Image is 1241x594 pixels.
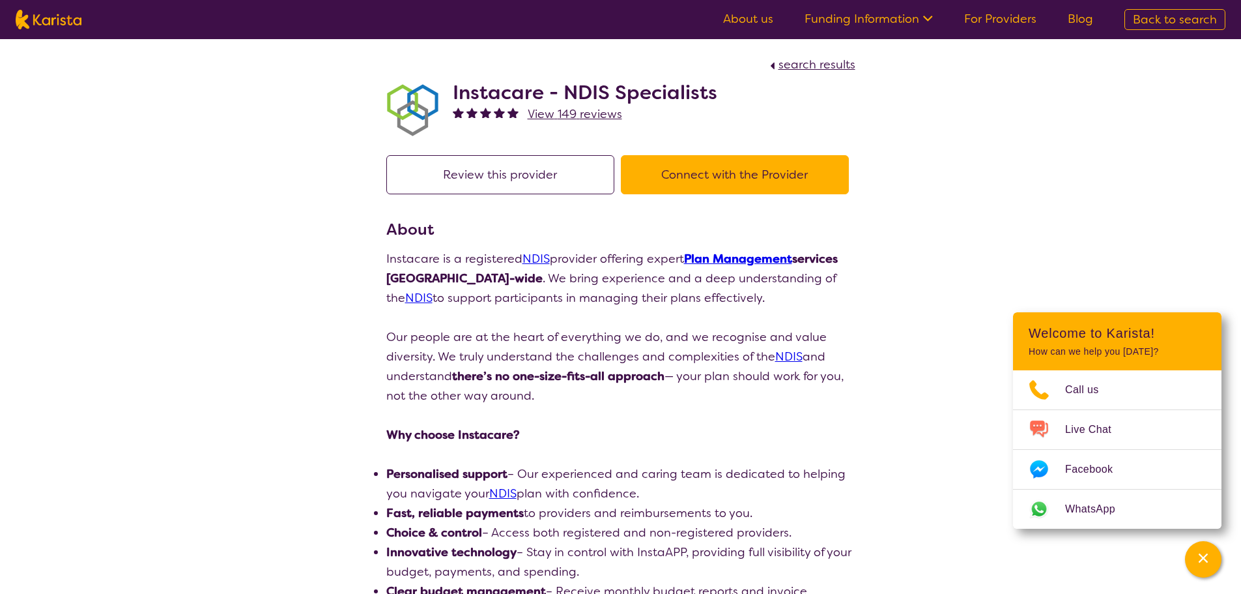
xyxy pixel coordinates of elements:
[1133,12,1217,27] span: Back to search
[1065,460,1128,479] span: Facebook
[528,106,622,122] span: View 149 reviews
[805,11,933,27] a: Funding Information
[453,81,717,104] h2: Instacare - NDIS Specialists
[386,464,855,503] li: – Our experienced and caring team is dedicated to helping you navigate your plan with confidence.
[386,542,855,582] li: – Stay in control with InstaAPP, providing full visibility of your budget, payments, and spending.
[405,290,433,306] a: NDIS
[1065,420,1127,439] span: Live Chat
[1065,499,1131,519] span: WhatsApp
[386,505,524,521] strong: Fast, reliable payments
[386,84,438,136] img: obkhna0zu27zdd4ubuus.png
[386,218,855,241] h3: About
[386,466,507,482] strong: Personalised support
[16,10,81,29] img: Karista logo
[1013,490,1221,529] a: Web link opens in a new tab.
[386,167,621,183] a: Review this provider
[684,251,792,267] a: Plan Management
[386,155,614,194] button: Review this provider
[723,11,773,27] a: About us
[775,349,803,364] a: NDIS
[466,107,478,118] img: fullstar
[386,525,482,541] strong: Choice & control
[1068,11,1093,27] a: Blog
[621,167,855,183] a: Connect with the Provider
[386,427,520,443] strong: Why choose Instacare?
[522,251,550,267] a: NDIS
[386,544,517,560] strong: Innovative technology
[386,249,855,308] p: Instacare is a registered provider offering expert . We bring experience and a deep understanding...
[386,503,855,523] li: to providers and reimbursements to you.
[480,107,491,118] img: fullstar
[386,327,855,406] p: Our people are at the heart of everything we do, and we recognise and value diversity. We truly u...
[1124,9,1225,30] a: Back to search
[494,107,505,118] img: fullstar
[964,11,1036,27] a: For Providers
[489,486,517,501] a: NDIS
[453,107,464,118] img: fullstar
[1029,325,1206,341] h2: Welcome to Karista!
[1029,346,1206,357] p: How can we help you [DATE]?
[507,107,519,118] img: fullstar
[1013,370,1221,529] ul: Choose channel
[767,57,855,72] a: search results
[528,104,622,124] a: View 149 reviews
[452,368,664,384] strong: there’s no one-size-fits-all approach
[1065,380,1115,400] span: Call us
[386,523,855,542] li: – Access both registered and non-registered providers.
[1185,541,1221,578] button: Channel Menu
[621,155,849,194] button: Connect with the Provider
[778,57,855,72] span: search results
[1013,312,1221,529] div: Channel Menu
